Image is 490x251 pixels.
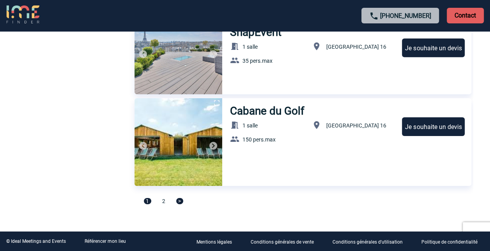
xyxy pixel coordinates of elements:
[326,44,386,50] span: [GEOGRAPHIC_DATA] 16
[242,44,258,50] span: 1 salle
[144,198,151,204] span: 1
[242,58,272,64] span: 35 pers.max
[333,239,403,245] p: Conditions générales d'utilisation
[447,8,484,23] p: Contact
[415,238,490,245] a: Politique de confidentialité
[176,198,183,204] span: >
[402,39,465,57] div: Je souhaite un devis
[230,56,239,65] img: baseline_group_white_24dp-b.png
[196,239,232,245] p: Mentions légales
[312,42,321,51] img: baseline_location_on_white_24dp-b.png
[162,198,165,204] span: 2
[230,134,239,144] img: baseline_group_white_24dp-b.png
[242,136,276,143] span: 150 pers.max
[6,239,66,244] div: © Ideal Meetings and Events
[134,98,222,186] img: 1.jpg
[326,122,386,129] span: [GEOGRAPHIC_DATA] 16
[134,7,222,94] img: 1.jpg
[380,12,431,19] a: [PHONE_NUMBER]
[326,238,415,245] a: Conditions générales d'utilisation
[369,11,379,21] img: call-24-px.png
[242,122,258,129] span: 1 salle
[421,239,478,245] p: Politique de confidentialité
[190,238,244,245] a: Mentions légales
[251,239,314,245] p: Conditions générales de vente
[230,42,239,51] img: baseline_meeting_room_white_24dp-b.png
[230,120,239,130] img: baseline_meeting_room_white_24dp-b.png
[244,238,326,245] a: Conditions générales de vente
[85,239,126,244] a: Référencer mon lieu
[312,120,321,130] img: baseline_location_on_white_24dp-b.png
[230,104,307,117] h3: Cabane du Golf
[402,117,465,136] div: Je souhaite un devis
